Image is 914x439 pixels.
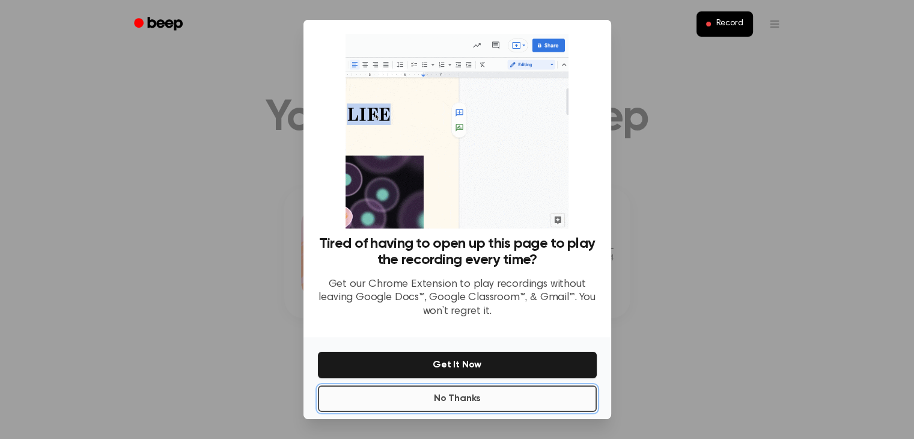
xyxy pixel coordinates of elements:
[346,34,568,229] img: Beep extension in action
[716,19,743,29] span: Record
[126,13,193,36] a: Beep
[760,10,789,38] button: Open menu
[318,385,597,412] button: No Thanks
[696,11,752,37] button: Record
[318,236,597,268] h3: Tired of having to open up this page to play the recording every time?
[318,352,597,378] button: Get It Now
[318,278,597,319] p: Get our Chrome Extension to play recordings without leaving Google Docs™, Google Classroom™, & Gm...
